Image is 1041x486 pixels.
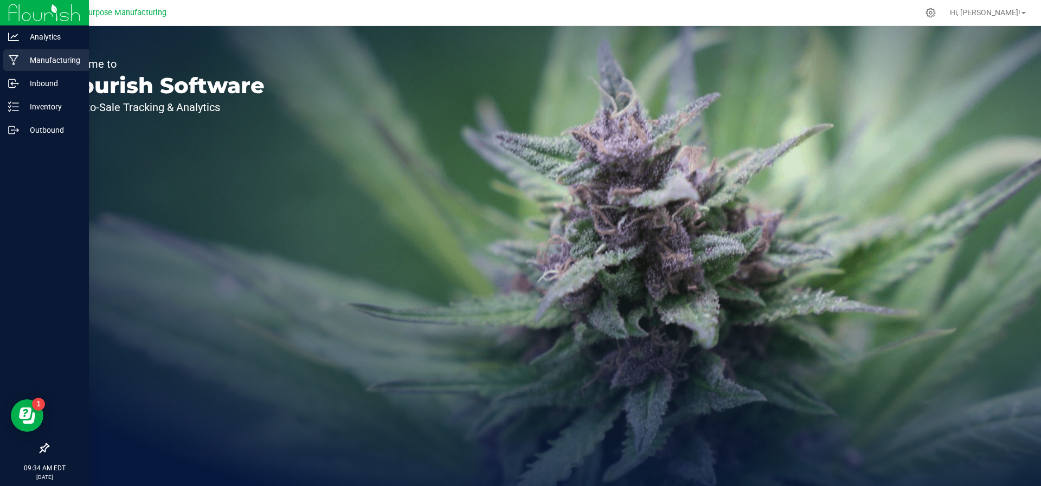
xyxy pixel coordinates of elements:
[19,77,84,90] p: Inbound
[11,399,43,432] iframe: Resource center
[950,8,1020,17] span: Hi, [PERSON_NAME]!
[924,8,937,18] div: Manage settings
[8,125,19,135] inline-svg: Outbound
[32,398,45,411] iframe: Resource center unread badge
[59,59,265,69] p: Welcome to
[19,124,84,137] p: Outbound
[8,78,19,89] inline-svg: Inbound
[8,101,19,112] inline-svg: Inventory
[59,102,265,113] p: Seed-to-Sale Tracking & Analytics
[55,8,166,17] span: Greater Purpose Manufacturing
[19,30,84,43] p: Analytics
[8,55,19,66] inline-svg: Manufacturing
[19,100,84,113] p: Inventory
[19,54,84,67] p: Manufacturing
[8,31,19,42] inline-svg: Analytics
[5,473,84,481] p: [DATE]
[59,75,265,96] p: Flourish Software
[5,463,84,473] p: 09:34 AM EDT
